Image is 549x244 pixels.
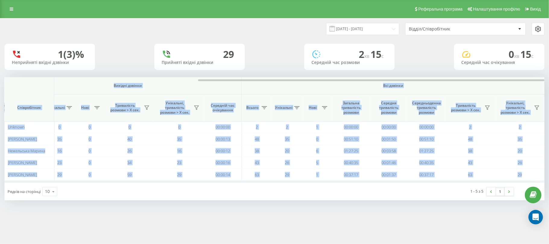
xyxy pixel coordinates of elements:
span: 63 [468,172,472,177]
span: 0 [89,160,91,165]
div: Open Intercom Messenger [528,210,543,224]
td: 00:37:17 [332,169,370,180]
td: 00:01:37 [370,169,408,180]
td: 00:51:10 [408,133,445,145]
span: Нові [305,105,320,110]
div: 29 [223,49,234,60]
span: 0 [89,136,91,142]
span: 2 [469,124,471,130]
td: 00:37:17 [408,169,445,180]
td: 00:51:10 [332,133,370,145]
span: Середня тривалість розмови [374,101,403,115]
span: 48 [255,136,259,142]
span: 0 [509,48,520,61]
span: 0 [128,124,131,130]
span: 20 [518,148,522,154]
div: Середній час розмови [311,60,387,65]
span: Вихідні дзвінки [28,83,228,88]
span: Співробітник [10,105,49,110]
span: 29 [57,172,62,177]
span: 0 [89,148,91,154]
span: 26 [285,160,289,165]
span: 40 [128,136,132,142]
span: Унікальні, тривалість розмови > Х сек. [498,101,532,115]
span: Рядків на сторінці [8,189,41,194]
span: 26 [518,160,522,165]
span: 59 [128,172,132,177]
div: 10 [45,189,50,195]
span: 0 [58,124,61,130]
span: 23 [57,160,62,165]
span: Налаштування профілю [473,7,520,11]
td: 00:00:14 [204,169,242,180]
span: 34 [128,160,132,165]
span: Тривалість розмови > Х сек. [108,103,142,112]
span: 0 [316,136,318,142]
td: 00:00:13 [204,133,242,145]
span: 20 [285,148,289,154]
span: 5 [316,160,318,165]
span: 2 [286,124,288,130]
span: Унікальні [275,105,292,110]
span: Вихід [530,7,541,11]
span: Середній час очікування [209,103,237,112]
span: 29 [177,172,181,177]
span: Середньоденна тривалість розмови [412,101,441,115]
td: 00:00:00 [408,121,445,133]
td: 00:00:16 [204,157,242,169]
span: Унікальні, тривалість розмови > Х сек. [157,101,192,115]
span: 48 [468,136,472,142]
div: Неприйняті вхідні дзвінки [12,60,88,65]
span: 23 [177,160,181,165]
span: 16 [57,148,62,154]
span: Тривалість розмови > Х сек. [448,103,483,112]
span: 38 [255,148,259,154]
span: 43 [468,160,472,165]
div: Середній час очікування [461,60,537,65]
span: 38 [468,148,472,154]
span: 0 [178,124,180,130]
td: 00:01:50 [370,133,408,145]
td: 01:27:25 [408,145,445,157]
span: Загальна тривалість розмови [337,101,365,115]
div: 1 (3)% [58,49,84,60]
td: 01:27:25 [332,145,370,157]
span: 26 [128,148,132,154]
span: хв [514,53,520,59]
span: 2 [359,48,371,61]
span: 35 [518,136,522,142]
span: c [531,53,534,59]
span: 2 [519,124,521,130]
td: 00:00:00 [332,121,370,133]
div: Відділ/Співробітник [409,27,481,32]
span: Unknown [8,124,25,130]
span: 29 [285,172,289,177]
td: 00:01:46 [370,157,408,169]
span: 35 [285,136,289,142]
span: 15 [520,48,534,61]
div: 1 - 5 з 5 [471,188,484,194]
span: 63 [255,172,259,177]
span: Реферальна програма [418,7,463,11]
td: 00:00:12 [204,145,242,157]
span: 0 [89,124,91,130]
span: 29 [518,172,522,177]
a: 1 [496,187,505,196]
span: 6 [316,148,318,154]
span: 35 [57,136,62,142]
div: Прийняті вхідні дзвінки [162,60,238,65]
span: 15 [371,48,384,61]
span: 43 [255,160,259,165]
span: 35 [177,136,181,142]
span: хв [364,53,371,59]
span: Всі дзвінки [260,83,527,88]
span: Унікальні [47,105,65,110]
span: 1 [316,172,318,177]
span: 0 [89,172,91,177]
span: Нежельська Марина [8,148,45,154]
td: 00:00:00 [204,121,242,133]
td: 00:03:58 [370,145,408,157]
span: 2 [256,124,258,130]
span: 1 [316,124,318,130]
span: [PERSON_NAME] [8,136,37,142]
